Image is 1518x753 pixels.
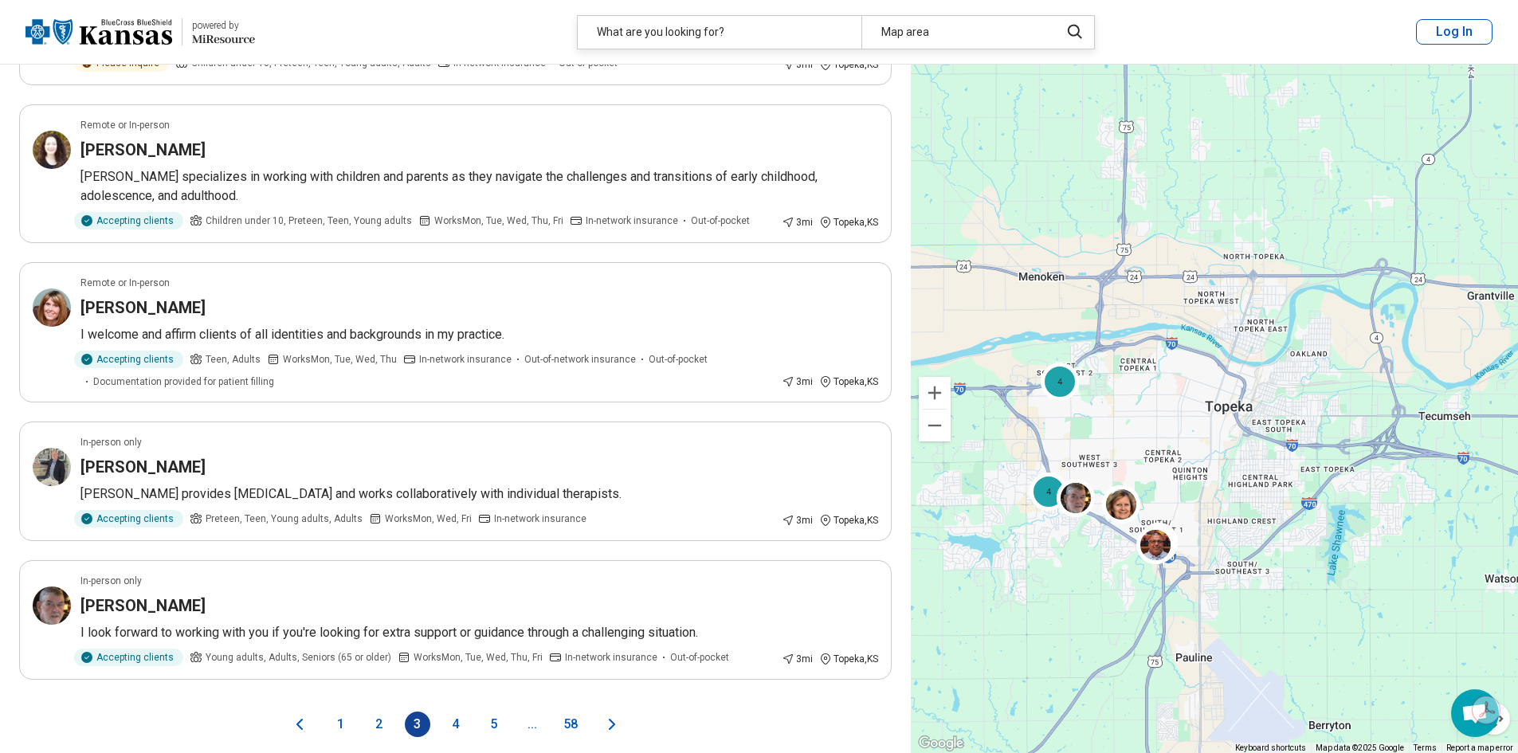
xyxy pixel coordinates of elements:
[283,352,397,367] span: Works Mon, Tue, Wed, Thu
[80,276,170,290] p: Remote or In-person
[919,377,951,409] button: Zoom in
[1414,743,1437,752] a: Terms (opens in new tab)
[80,296,206,319] h3: [PERSON_NAME]
[290,712,309,737] button: Previous page
[782,513,813,527] div: 3 mi
[443,712,469,737] button: 4
[1451,689,1499,737] div: Open chat
[782,652,813,666] div: 3 mi
[520,712,545,737] span: ...
[74,510,183,527] div: Accepting clients
[494,512,586,526] span: In-network insurance
[80,118,170,132] p: Remote or In-person
[80,167,878,206] p: [PERSON_NAME] specializes in working with children and parents as they navigate the challenges an...
[80,139,206,161] h3: [PERSON_NAME]
[25,13,172,51] img: Blue Cross Blue Shield Kansas
[565,650,657,665] span: In-network insurance
[670,650,729,665] span: Out-of-pocket
[578,16,861,49] div: What are you looking for?
[586,214,678,228] span: In-network insurance
[80,456,206,478] h3: [PERSON_NAME]
[861,16,1050,49] div: Map area
[1030,473,1068,511] div: 4
[1041,363,1079,401] div: 4
[192,18,255,33] div: powered by
[819,375,878,389] div: Topeka , KS
[74,649,183,666] div: Accepting clients
[602,712,622,737] button: Next page
[405,712,430,737] button: 3
[782,215,813,229] div: 3 mi
[206,650,391,665] span: Young adults, Adults, Seniors (65 or older)
[206,214,412,228] span: Children under 10, Preteen, Teen, Young adults
[74,351,183,368] div: Accepting clients
[25,13,255,51] a: Blue Cross Blue Shield Kansaspowered by
[80,623,878,642] p: I look forward to working with you if you're looking for extra support or guidance through a chal...
[414,650,543,665] span: Works Mon, Tue, Wed, Thu, Fri
[819,652,878,666] div: Topeka , KS
[419,352,512,367] span: In-network insurance
[649,352,708,367] span: Out-of-pocket
[1316,743,1404,752] span: Map data ©2025 Google
[691,214,750,228] span: Out-of-pocket
[782,375,813,389] div: 3 mi
[524,352,636,367] span: Out-of-network insurance
[558,712,583,737] button: 58
[80,574,142,588] p: In-person only
[1446,743,1513,752] a: Report a map error
[206,512,363,526] span: Preteen, Teen, Young adults, Adults
[93,375,274,389] span: Documentation provided for patient filling
[819,215,878,229] div: Topeka , KS
[80,594,206,617] h3: [PERSON_NAME]
[328,712,354,737] button: 1
[80,325,878,344] p: I welcome and affirm clients of all identities and backgrounds in my practice.
[385,512,472,526] span: Works Mon, Wed, Fri
[919,410,951,441] button: Zoom out
[74,212,183,229] div: Accepting clients
[206,352,261,367] span: Teen, Adults
[80,484,878,504] p: [PERSON_NAME] provides [MEDICAL_DATA] and works collaboratively with individual therapists.
[819,513,878,527] div: Topeka , KS
[367,712,392,737] button: 2
[80,435,142,449] p: In-person only
[1416,19,1493,45] button: Log In
[434,214,563,228] span: Works Mon, Tue, Wed, Thu, Fri
[481,712,507,737] button: 5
